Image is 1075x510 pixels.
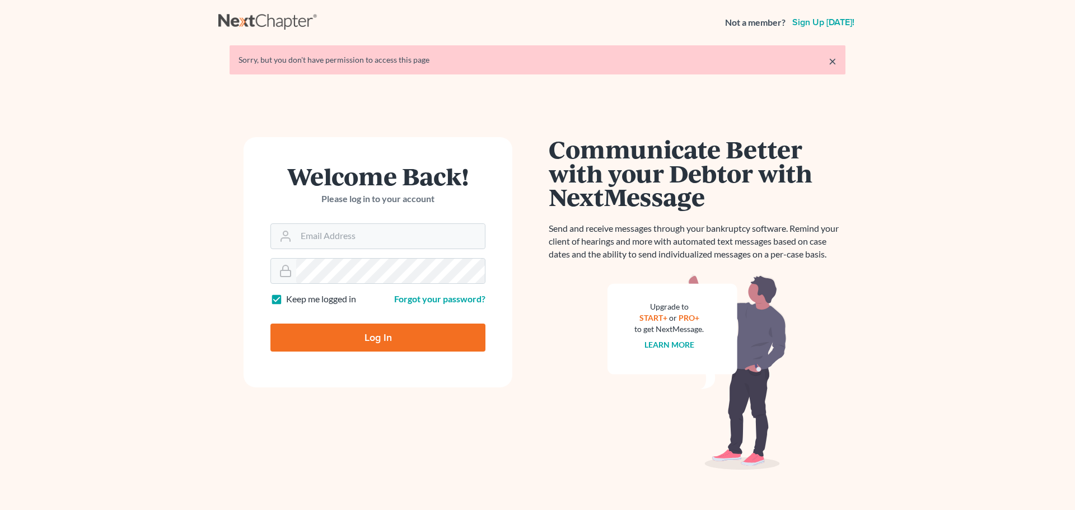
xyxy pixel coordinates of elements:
a: Learn more [644,340,694,349]
div: Upgrade to [634,301,704,312]
a: START+ [639,313,667,322]
a: PRO+ [679,313,699,322]
p: Send and receive messages through your bankruptcy software. Remind your client of hearings and mo... [549,222,845,261]
strong: Not a member? [725,16,786,29]
div: Sorry, but you don't have permission to access this page [239,54,836,65]
input: Log In [270,324,485,352]
label: Keep me logged in [286,293,356,306]
h1: Communicate Better with your Debtor with NextMessage [549,137,845,209]
span: or [669,313,677,322]
p: Please log in to your account [270,193,485,205]
img: nextmessage_bg-59042aed3d76b12b5cd301f8e5b87938c9018125f34e5fa2b7a6b67550977c72.svg [607,274,787,470]
a: Sign up [DATE]! [790,18,857,27]
div: to get NextMessage. [634,324,704,335]
a: × [829,54,836,68]
h1: Welcome Back! [270,164,485,188]
a: Forgot your password? [394,293,485,304]
input: Email Address [296,224,485,249]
